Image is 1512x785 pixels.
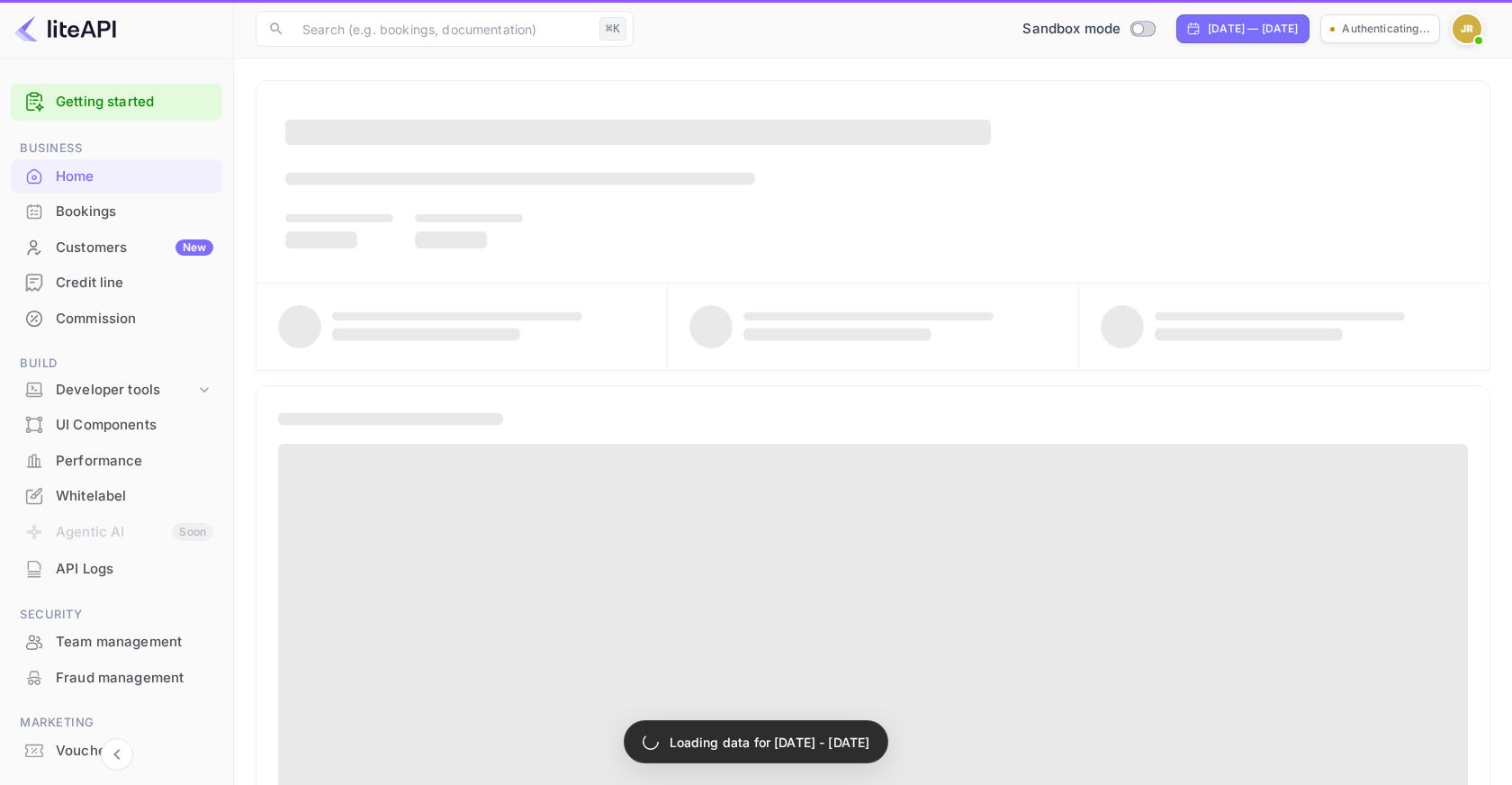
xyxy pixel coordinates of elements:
[11,302,222,335] a: Commission
[11,479,222,512] a: Whitelabel
[56,741,213,762] div: Vouchers
[56,632,213,653] div: Team management
[1015,19,1162,40] div: Switch to Production mode
[56,309,213,329] div: Commission
[56,415,213,436] div: UI Components
[11,408,222,443] div: UI Components
[175,239,213,256] div: New
[1022,19,1120,40] span: Sandbox mode
[11,713,222,733] span: Marketing
[14,14,116,43] img: LiteAPI logo
[11,139,222,158] span: Business
[56,202,213,222] div: Bookings
[56,486,213,507] div: Whitelabel
[56,273,213,293] div: Credit line
[11,159,222,194] div: Home
[11,194,222,228] a: Bookings
[56,380,195,401] div: Developer tools
[56,238,213,258] div: Customers
[11,230,222,264] a: CustomersNew
[56,668,213,689] div: Fraud management
[11,159,222,193] a: Home
[11,661,222,694] a: Fraud management
[11,230,222,266] div: CustomersNew
[11,444,222,479] div: Performance
[292,11,592,47] input: Search (e.g. bookings, documentation)
[56,167,213,187] div: Home
[11,194,222,230] div: Bookings
[11,84,222,121] div: Getting started
[11,374,222,406] div: Developer tools
[11,552,222,587] div: API Logs
[11,734,222,769] div: Vouchers
[11,625,222,658] a: Team management
[101,738,133,771] button: Collapse navigation
[11,266,222,301] div: Credit line
[599,17,626,41] div: ⌘K
[11,734,222,767] a: Vouchers
[11,408,222,441] a: UI Components
[56,92,213,113] a: Getting started
[56,559,213,580] div: API Logs
[670,733,870,752] p: Loading data for [DATE] - [DATE]
[56,451,213,472] div: Performance
[11,605,222,625] span: Security
[11,444,222,477] a: Performance
[11,625,222,660] div: Team management
[11,266,222,299] a: Credit line
[11,354,222,374] span: Build
[11,661,222,696] div: Fraud management
[11,552,222,585] a: API Logs
[11,302,222,337] div: Commission
[11,479,222,514] div: Whitelabel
